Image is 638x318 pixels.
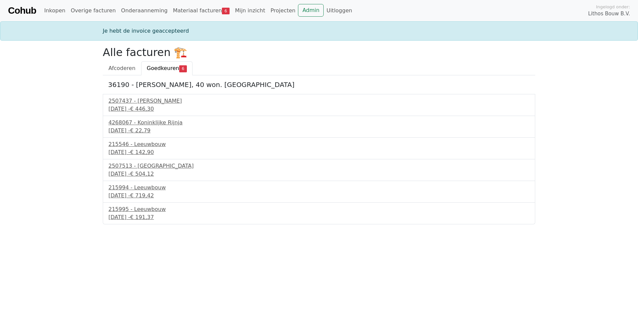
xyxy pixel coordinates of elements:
a: Inkopen [41,4,68,17]
div: 215546 - Leeuwbouw [108,140,530,148]
a: Overige facturen [68,4,118,17]
div: Je hebt de invoice geaccepteerd [99,27,539,35]
span: € 142,90 [130,149,154,155]
a: 215995 - Leeuwbouw[DATE] -€ 191,37 [108,205,530,221]
span: 6 [222,8,230,14]
a: Projecten [268,4,298,17]
a: 2507437 - [PERSON_NAME][DATE] -€ 446,30 [108,97,530,113]
div: 215994 - Leeuwbouw [108,184,530,192]
a: Afcoderen [103,61,141,75]
div: 2507513 - [GEOGRAPHIC_DATA] [108,162,530,170]
div: [DATE] - [108,192,530,200]
span: 6 [179,65,187,72]
div: [DATE] - [108,148,530,156]
a: 215546 - Leeuwbouw[DATE] -€ 142,90 [108,140,530,156]
span: € 719,42 [130,192,154,199]
span: € 22,79 [130,127,150,134]
span: € 504,12 [130,171,154,177]
span: € 191,37 [130,214,154,220]
div: [DATE] - [108,170,530,178]
a: 2507513 - [GEOGRAPHIC_DATA][DATE] -€ 504,12 [108,162,530,178]
a: 4268067 - Koninklijke Rijnja[DATE] -€ 22,79 [108,119,530,135]
div: [DATE] - [108,213,530,221]
div: 2507437 - [PERSON_NAME] [108,97,530,105]
div: 4268067 - Koninklijke Rijnja [108,119,530,127]
a: Uitloggen [324,4,355,17]
a: Materiaal facturen6 [170,4,232,17]
span: € 446,30 [130,106,154,112]
h2: Alle facturen 🏗️ [103,46,535,59]
div: [DATE] - [108,105,530,113]
span: Ingelogd onder: [596,4,630,10]
a: Onderaanneming [118,4,170,17]
span: Goedkeuren [147,65,179,71]
a: 215994 - Leeuwbouw[DATE] -€ 719,42 [108,184,530,200]
a: Mijn inzicht [232,4,268,17]
a: Goedkeuren6 [141,61,193,75]
div: 215995 - Leeuwbouw [108,205,530,213]
span: Afcoderen [108,65,135,71]
a: Admin [298,4,324,17]
div: [DATE] - [108,127,530,135]
h5: 36190 - [PERSON_NAME], 40 won. [GEOGRAPHIC_DATA] [108,81,530,89]
a: Cohub [8,3,36,19]
span: Lithos Bouw B.V. [588,10,630,18]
